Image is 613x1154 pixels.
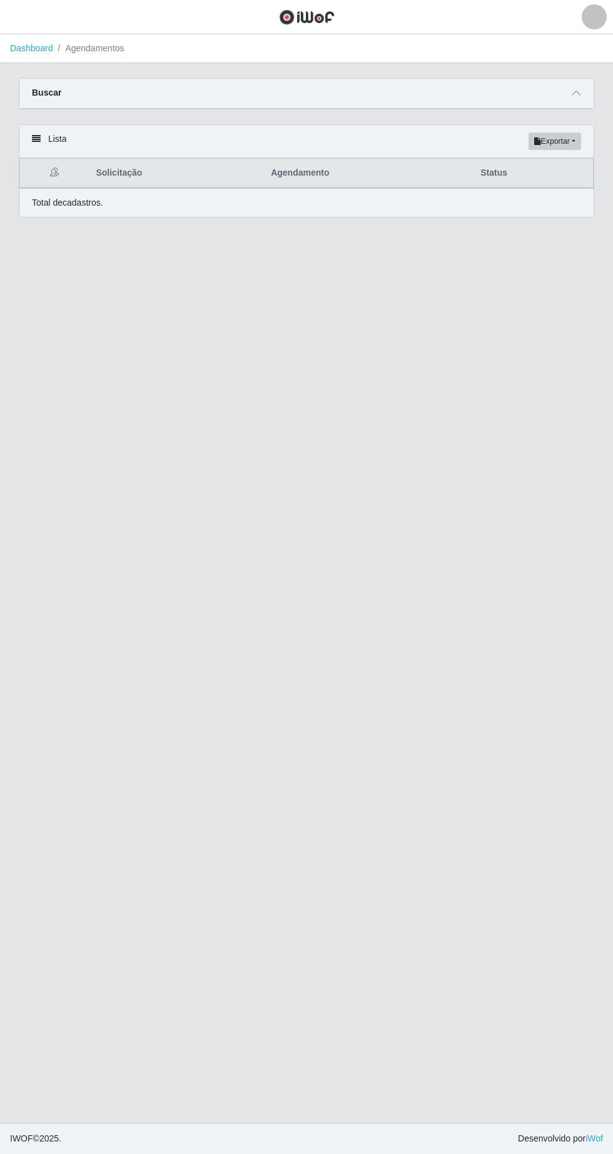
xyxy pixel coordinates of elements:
a: iWof [585,1133,603,1143]
div: Lista [19,125,594,158]
img: CoreUI Logo [279,9,335,25]
p: Total de cadastros. [32,196,103,209]
span: © 2025 . [10,1132,61,1145]
th: Solicitação [88,159,263,188]
button: Exportar [529,133,581,150]
th: Status [473,159,593,188]
th: Agendamento [263,159,473,188]
a: Dashboard [10,43,53,53]
strong: Buscar [32,88,61,98]
span: IWOF [10,1133,33,1143]
li: Agendamentos [53,42,124,55]
span: Desenvolvido por [518,1132,603,1145]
